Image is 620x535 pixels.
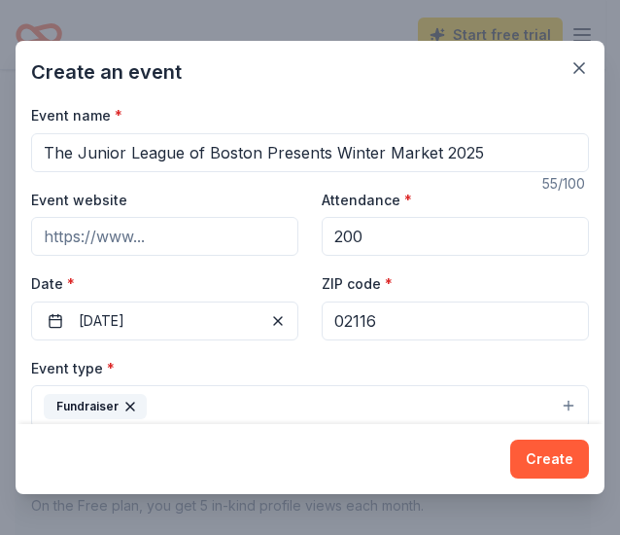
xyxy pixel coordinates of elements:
[31,359,115,378] label: Event type
[31,302,298,340] button: [DATE]
[31,191,127,210] label: Event website
[322,191,412,210] label: Attendance
[322,217,589,256] input: 20
[44,394,147,419] div: Fundraiser
[322,302,589,340] input: 12345 (U.S. only)
[542,172,589,196] div: 55 /100
[31,274,298,294] label: Date
[510,440,589,479] button: Create
[322,274,393,294] label: ZIP code
[31,133,589,172] input: Spring Fundraiser
[31,217,298,256] input: https://www...
[31,56,182,88] div: Create an event
[31,106,122,125] label: Event name
[31,385,589,428] button: Fundraiser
